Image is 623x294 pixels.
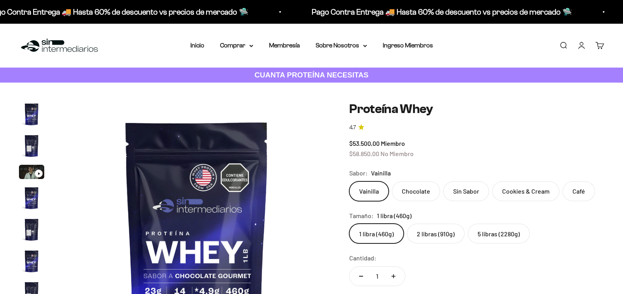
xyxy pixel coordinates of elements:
strong: CUANTA PROTEÍNA NECESITAS [254,71,369,79]
span: $53.500,00 [349,139,380,147]
legend: Sabor: [349,168,368,178]
button: Ir al artículo 6 [19,249,44,276]
span: 4.7 [349,123,356,132]
img: Proteína Whey [19,185,44,211]
button: Ir al artículo 3 [19,165,44,181]
span: 1 libra (460g) [377,211,412,221]
a: 4.74.7 de 5.0 estrellas [349,123,604,132]
button: Ir al artículo 4 [19,185,44,213]
legend: Tamaño: [349,211,374,221]
button: Aumentar cantidad [382,267,405,286]
button: Reducir cantidad [350,267,373,286]
span: Miembro [381,139,405,147]
p: Pago Contra Entrega 🚚 Hasta 60% de descuento vs precios de mercado 🛸 [312,6,572,18]
img: Proteína Whey [19,133,44,158]
img: Proteína Whey [19,249,44,274]
button: Ir al artículo 2 [19,133,44,161]
img: Proteína Whey [19,217,44,242]
h1: Proteína Whey [349,102,604,117]
img: Proteína Whey [19,102,44,127]
a: Inicio [190,42,204,49]
a: Membresía [269,42,300,49]
span: Vainilla [371,168,391,178]
span: $58.850,00 [349,150,379,157]
summary: Sobre Nosotros [316,40,367,51]
label: Cantidad: [349,253,376,263]
button: Ir al artículo 1 [19,102,44,129]
span: No Miembro [380,150,414,157]
a: Ingreso Miembros [383,42,433,49]
summary: Comprar [220,40,253,51]
button: Ir al artículo 5 [19,217,44,245]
